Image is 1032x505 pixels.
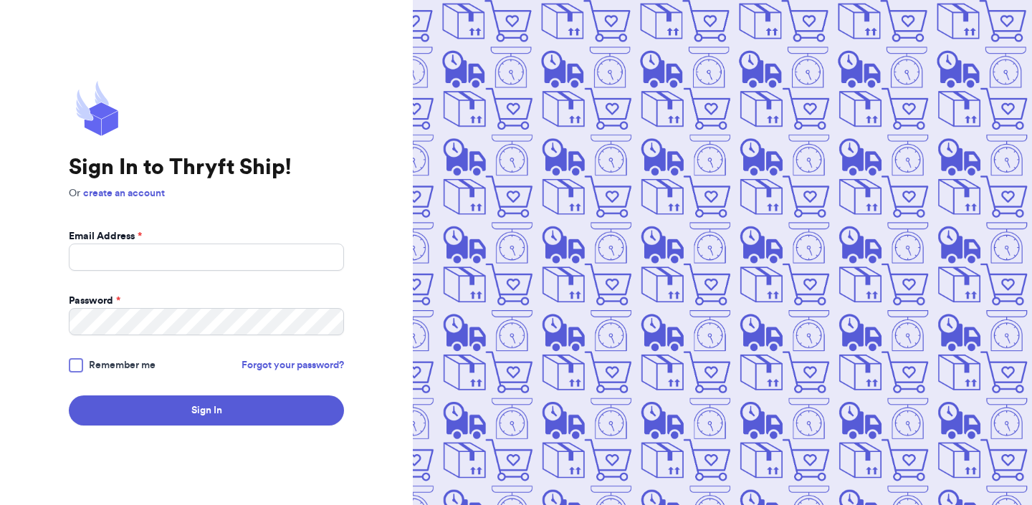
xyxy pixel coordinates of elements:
p: Or [69,186,344,201]
label: Email Address [69,229,142,244]
button: Sign In [69,395,344,425]
a: create an account [83,188,165,198]
h1: Sign In to Thryft Ship! [69,155,344,181]
a: Forgot your password? [242,358,344,372]
label: Password [69,294,120,308]
span: Remember me [89,358,156,372]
